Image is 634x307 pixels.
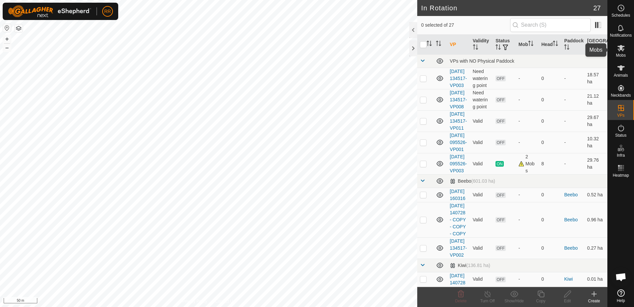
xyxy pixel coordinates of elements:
[518,139,536,146] div: -
[564,276,573,282] a: Kiwi
[518,245,536,252] div: -
[3,35,11,43] button: +
[539,68,562,89] td: 0
[427,42,432,47] p-sorticon: Activate to sort
[611,93,631,97] span: Neckbands
[15,24,23,32] button: Map Layers
[518,75,536,82] div: -
[561,89,584,110] td: -
[610,33,632,37] span: Notifications
[584,188,607,202] td: 0.52 ha
[584,132,607,153] td: 10.32 ha
[614,73,628,77] span: Animals
[581,298,607,304] div: Create
[518,118,536,125] div: -
[561,68,584,89] td: -
[471,178,495,184] span: (601.03 ha)
[470,68,493,89] td: Need watering point
[470,132,493,153] td: Valid
[553,42,558,47] p-sorticon: Activate to sort
[564,245,577,251] a: Beebo
[613,173,629,177] span: Heatmap
[495,277,505,282] span: OFF
[539,132,562,153] td: 0
[182,298,207,304] a: Privacy Policy
[611,13,630,17] span: Schedules
[495,97,505,103] span: OFF
[501,298,527,304] div: Show/Hide
[3,44,11,52] button: –
[584,202,607,237] td: 0.96 ha
[539,188,562,202] td: 0
[584,153,607,174] td: 29.76 ha
[617,299,625,303] span: Help
[528,42,533,47] p-sorticon: Activate to sort
[617,153,625,157] span: Infra
[584,237,607,259] td: 0.27 ha
[616,53,626,57] span: Mobs
[561,153,584,174] td: -
[450,238,467,258] a: [DATE] 134517-VP002
[495,245,505,251] span: OFF
[510,18,591,32] input: Search (S)
[450,133,467,152] a: [DATE] 095526-VP001
[539,237,562,259] td: 0
[608,287,634,305] a: Help
[3,24,11,32] button: Reset Map
[455,299,467,303] span: Delete
[495,192,505,198] span: OFF
[495,217,505,223] span: OFF
[584,35,607,55] th: [GEOGRAPHIC_DATA] Area
[561,132,584,153] td: -
[421,22,510,29] span: 0 selected of 27
[539,89,562,110] td: 0
[450,90,467,109] a: [DATE] 134517-VP008
[450,58,605,64] div: VPs with NO Physical Paddock
[450,69,467,88] a: [DATE] 134517-VP003
[561,110,584,132] td: -
[597,45,603,51] p-sorticon: Activate to sort
[617,113,624,117] span: VPs
[518,216,536,223] div: -
[104,8,111,15] span: RR
[495,140,505,145] span: OFF
[518,153,536,174] div: 2 Mobs
[493,35,516,55] th: Status
[450,273,466,285] a: [DATE] 140728
[466,263,490,268] span: (136.81 ha)
[615,133,626,137] span: Status
[564,217,577,222] a: Beebo
[518,191,536,198] div: -
[539,35,562,55] th: Head
[518,96,536,103] div: -
[8,5,91,17] img: Gallagher Logo
[470,237,493,259] td: Valid
[539,153,562,174] td: 8
[564,45,569,51] p-sorticon: Activate to sort
[450,154,467,173] a: [DATE] 095526-VP003
[470,202,493,237] td: Valid
[539,202,562,237] td: 0
[450,263,490,268] div: Kiwi
[584,68,607,89] td: 18.57 ha
[470,188,493,202] td: Valid
[495,76,505,81] span: OFF
[447,35,470,55] th: VP
[470,35,493,55] th: Validity
[436,42,441,47] p-sorticon: Activate to sort
[470,153,493,174] td: Valid
[584,110,607,132] td: 29.67 ha
[584,89,607,110] td: 21.12 ha
[539,272,562,286] td: 0
[495,161,503,167] span: ON
[470,89,493,110] td: Need watering point
[564,192,577,197] a: Beebo
[474,298,501,304] div: Turn Off
[495,118,505,124] span: OFF
[518,276,536,283] div: -
[470,110,493,132] td: Valid
[450,178,495,184] div: Beebo
[561,35,584,55] th: Paddock
[215,298,235,304] a: Contact Us
[593,3,601,13] span: 27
